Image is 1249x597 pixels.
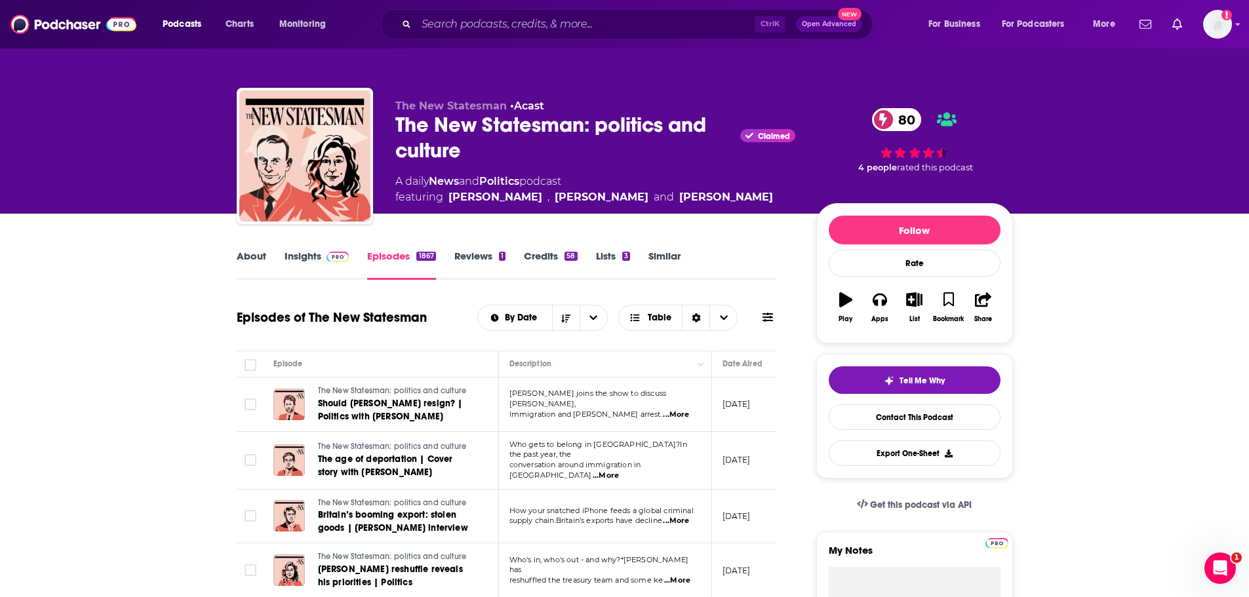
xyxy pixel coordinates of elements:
[897,163,973,172] span: rated this podcast
[974,315,992,323] div: Share
[1204,552,1236,584] iframe: Intercom live chat
[1167,13,1187,35] a: Show notifications dropdown
[723,510,751,522] p: [DATE]
[509,460,641,480] span: conversation around immigration in [GEOGRAPHIC_DATA]
[1084,14,1132,35] button: open menu
[1221,10,1232,20] svg: Add a profile image
[448,189,542,205] a: Hannah Barnes
[829,544,1001,567] label: My Notes
[509,506,694,515] span: How your snatched iPhone feeds a global criminal
[237,309,427,326] h1: Episodes of The New Statesman
[279,15,326,33] span: Monitoring
[858,163,897,172] span: 4 people
[723,454,751,465] p: [DATE]
[395,189,773,205] span: featuring
[679,189,773,205] a: Stephen Bush
[395,174,773,205] div: A daily podcast
[245,398,256,410] span: Toggle select row
[318,509,468,533] span: Britain’s booming export: stolen goods | [PERSON_NAME] interview
[829,284,863,331] button: Play
[509,575,664,585] span: reshuffled the treasury team and some ke
[217,14,262,35] a: Charts
[237,250,266,280] a: About
[270,14,343,35] button: open menu
[1203,10,1232,39] button: Show profile menu
[1002,15,1065,33] span: For Podcasters
[318,453,475,479] a: The age of deportation | Cover story with [PERSON_NAME]
[664,575,690,586] span: ...More
[919,14,997,35] button: open menu
[723,398,751,410] p: [DATE]
[928,15,980,33] span: For Business
[318,442,467,451] span: The New Statesman: politics and culture
[239,90,370,221] img: The New Statesman: politics and culture
[829,404,1001,430] a: Contact This Podcast
[509,356,551,372] div: Description
[524,250,577,280] a: Credits58
[648,313,671,322] span: Table
[871,315,888,323] div: Apps
[245,510,256,522] span: Toggle select row
[565,252,577,261] div: 58
[932,284,966,331] button: Bookmark
[318,563,475,589] a: [PERSON_NAME] reshuffle reveals his priorities | Politics
[985,538,1008,549] img: Podchaser Pro
[547,189,549,205] span: ,
[897,284,931,331] button: List
[393,9,886,39] div: Search podcasts, credits, & more...
[10,12,136,37] img: Podchaser - Follow, Share and Rate Podcasts
[555,189,648,205] a: Anoosh Chakelian
[838,8,862,20] span: New
[723,565,751,576] p: [DATE]
[985,536,1008,549] a: Pro website
[966,284,1000,331] button: Share
[318,397,475,423] a: Should [PERSON_NAME] resign? | Politics with [PERSON_NAME]
[318,552,467,561] span: The New Statesman: politics and culture
[479,175,519,187] a: Politics
[499,252,506,261] div: 1
[846,489,983,521] a: Get this podcast via API
[593,471,619,481] span: ...More
[514,100,544,112] a: Acast
[285,250,349,280] a: InsightsPodchaser Pro
[478,313,552,322] button: open menu
[318,498,467,507] span: The New Statesman: politics and culture
[933,315,964,323] div: Bookmark
[505,313,542,322] span: By Date
[870,499,972,510] span: Get this podcast via API
[618,305,738,331] button: Choose View
[755,16,785,33] span: Ctrl K
[273,356,303,372] div: Episode
[1093,15,1115,33] span: More
[318,441,475,453] a: The New Statesman: politics and culture
[654,189,674,205] span: and
[245,454,256,466] span: Toggle select row
[318,453,453,478] span: The age of deportation | Cover story with [PERSON_NAME]
[416,252,435,261] div: 1867
[909,315,920,323] div: List
[552,305,580,330] button: Sort Direction
[622,252,630,261] div: 3
[318,509,475,535] a: Britain’s booming export: stolen goods | [PERSON_NAME] interview
[318,385,475,397] a: The New Statesman: politics and culture
[509,410,662,419] span: Immigration and [PERSON_NAME] arrest.
[226,15,254,33] span: Charts
[429,175,459,187] a: News
[416,14,755,35] input: Search podcasts, credits, & more...
[758,133,790,140] span: Claimed
[367,250,435,280] a: Episodes1867
[802,21,856,28] span: Open Advanced
[884,376,894,386] img: tell me why sparkle
[663,410,689,420] span: ...More
[318,386,467,395] span: The New Statesman: politics and culture
[693,356,709,372] button: Column Actions
[829,366,1001,394] button: tell me why sparkleTell Me Why
[816,100,1013,182] div: 80 4 peoplerated this podcast
[829,440,1001,466] button: Export One-Sheet
[318,497,475,509] a: The New Statesman: politics and culture
[993,14,1084,35] button: open menu
[885,108,922,131] span: 80
[580,305,607,330] button: open menu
